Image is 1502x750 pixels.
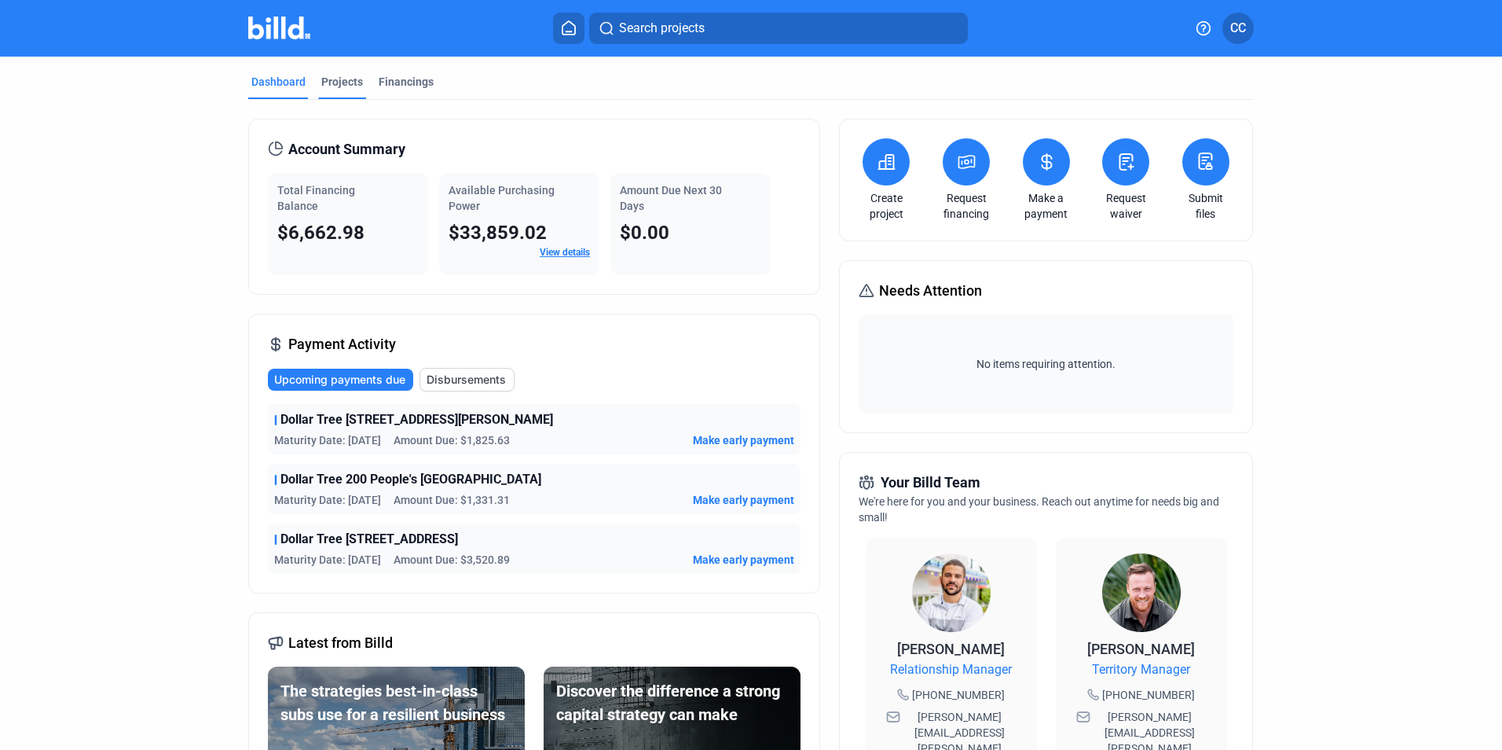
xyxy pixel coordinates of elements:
[620,184,722,212] span: Amount Due Next 30 Days
[379,74,434,90] div: Financings
[540,247,590,258] a: View details
[881,472,980,494] span: Your Billd Team
[939,190,994,222] a: Request financing
[427,372,506,388] span: Disbursements
[394,552,510,568] span: Amount Due: $3,520.89
[865,356,1226,372] span: No items requiring attention.
[693,492,794,508] button: Make early payment
[890,660,1012,679] span: Relationship Manager
[394,492,510,508] span: Amount Due: $1,331.31
[449,222,547,244] span: $33,859.02
[274,432,381,448] span: Maturity Date: [DATE]
[288,632,393,654] span: Latest from Billd
[859,495,1219,524] span: We're here for you and your business. Reach out anytime for needs big and small!
[419,368,515,392] button: Disbursements
[620,222,669,244] span: $0.00
[277,184,355,212] span: Total Financing Balance
[897,641,1005,657] span: [PERSON_NAME]
[1178,190,1233,222] a: Submit files
[268,369,413,391] button: Upcoming payments due
[280,410,553,429] span: Dollar Tree [STREET_ADDRESS][PERSON_NAME]
[321,74,363,90] div: Projects
[280,530,458,549] span: Dollar Tree [STREET_ADDRESS]
[1087,641,1195,657] span: [PERSON_NAME]
[1102,687,1195,703] span: [PHONE_NUMBER]
[277,222,365,244] span: $6,662.98
[879,280,982,302] span: Needs Attention
[1098,190,1153,222] a: Request waiver
[619,19,705,38] span: Search projects
[1092,660,1190,679] span: Territory Manager
[693,432,794,448] button: Make early payment
[248,17,310,39] img: Billd Company Logo
[912,687,1005,703] span: [PHONE_NUMBER]
[251,74,306,90] div: Dashboard
[1230,19,1246,38] span: CC
[280,679,512,726] div: The strategies best-in-class subs use for a resilient business
[449,184,555,212] span: Available Purchasing Power
[693,552,794,568] button: Make early payment
[1102,553,1181,632] img: Territory Manager
[556,679,788,726] div: Discover the difference a strong capital strategy can make
[274,372,405,388] span: Upcoming payments due
[912,553,991,632] img: Relationship Manager
[280,470,541,489] span: Dollar Tree 200 People's [GEOGRAPHIC_DATA]
[394,432,510,448] span: Amount Due: $1,825.63
[1222,13,1254,44] button: CC
[274,492,381,508] span: Maturity Date: [DATE]
[1019,190,1074,222] a: Make a payment
[859,190,914,222] a: Create project
[274,552,381,568] span: Maturity Date: [DATE]
[589,13,968,44] button: Search projects
[288,333,396,355] span: Payment Activity
[288,138,405,160] span: Account Summary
